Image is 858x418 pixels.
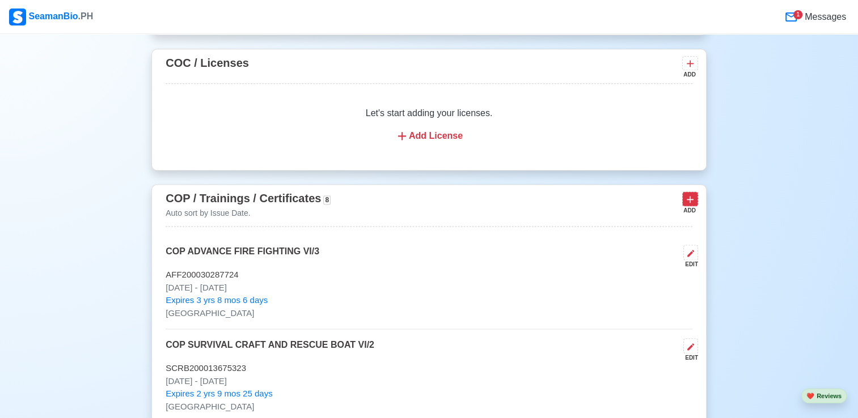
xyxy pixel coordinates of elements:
span: Expires 2 yrs 9 mos 25 days [166,387,272,400]
div: ADD [682,206,696,215]
p: COP ADVANCE FIRE FIGHTING VI/3 [166,245,319,268]
p: SCRB200013675323 [166,362,692,375]
span: Expires 3 yrs 8 mos 6 days [166,294,268,307]
p: Auto sort by Issue Date. [166,207,331,219]
p: [DATE] - [DATE] [166,281,692,295]
p: [GEOGRAPHIC_DATA] [166,307,692,320]
span: heart [806,393,814,399]
span: COC / Licenses [166,57,249,69]
div: SeamanBio [9,8,93,25]
p: [GEOGRAPHIC_DATA] [166,400,692,413]
button: heartReviews [801,389,847,404]
div: 1 [793,10,802,19]
p: [DATE] - [DATE] [166,375,692,388]
span: COP / Trainings / Certificates [166,192,321,204]
img: Logo [9,8,26,25]
span: 8 [323,195,331,204]
p: Let's start adding your licenses. [179,106,679,120]
p: AFF200030287724 [166,268,692,281]
div: EDIT [679,353,698,362]
span: .PH [78,11,94,21]
span: Messages [802,10,846,24]
div: Add License [179,129,679,143]
div: ADD [682,70,696,79]
p: COP SURVIVAL CRAFT AND RESCUE BOAT VI/2 [166,338,374,362]
div: EDIT [679,260,698,268]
